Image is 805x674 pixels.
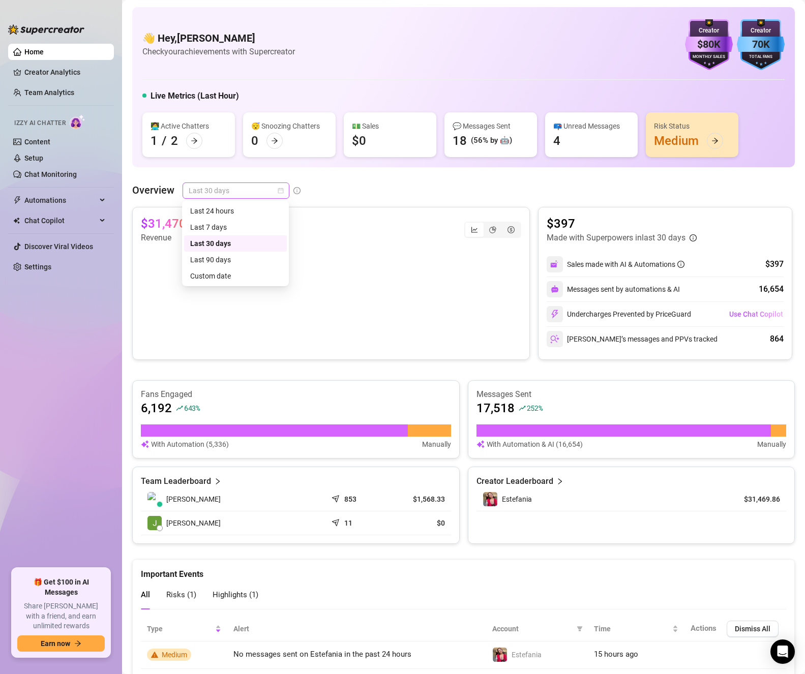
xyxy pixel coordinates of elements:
a: Chat Monitoring [24,170,77,178]
img: svg%3e [550,334,559,344]
span: thunderbolt [13,196,21,204]
article: $31,469.86 [734,494,780,504]
article: With Automation & AI (16,654) [487,439,583,450]
div: 💬 Messages Sent [453,120,529,132]
div: Custom date [184,268,287,284]
span: arrow-right [74,640,81,647]
div: Sales made with AI & Automations [567,259,684,270]
div: Last 7 days [184,219,287,235]
div: $80K [685,37,733,52]
div: Messages sent by automations & AI [547,281,680,297]
span: [PERSON_NAME] [166,517,221,529]
span: info-circle [293,187,301,194]
article: Messages Sent [476,389,787,400]
a: Settings [24,263,51,271]
div: Undercharges Prevented by PriceGuard [547,306,691,322]
article: Team Leaderboard [141,475,211,487]
th: Alert [227,617,486,641]
div: 4 [553,133,560,149]
span: No messages sent on Estefania in the past 24 hours [233,650,411,659]
h4: 👋 Hey, [PERSON_NAME] [142,31,295,45]
span: 643 % [184,403,200,413]
img: svg%3e [550,310,559,319]
div: Open Intercom Messenger [770,639,795,664]
a: Discover Viral Videos [24,242,93,251]
article: Creator Leaderboard [476,475,553,487]
span: send [332,516,342,527]
span: Highlights ( 1 ) [213,590,258,599]
a: Team Analytics [24,88,74,97]
article: $31,470 [141,216,186,232]
div: 0 [251,133,258,149]
span: filter [575,621,585,636]
span: info-circle [690,234,697,241]
span: 252 % [527,403,543,413]
span: Estefania [512,651,542,659]
a: Creator Analytics [24,64,106,80]
div: Last 90 days [190,254,281,265]
div: 😴 Snoozing Chatters [251,120,327,132]
div: [PERSON_NAME]’s messages and PPVs tracked [547,331,718,347]
button: Dismiss All [727,621,779,637]
article: Manually [757,439,786,450]
div: 💵 Sales [352,120,428,132]
img: Chat Copilot [13,217,20,224]
div: Last 30 days [184,235,287,252]
article: Overview [132,182,174,198]
span: Risks ( 1 ) [166,590,196,599]
div: Last 30 days [190,238,281,249]
article: 853 [344,494,356,504]
span: 🎁 Get $100 in AI Messages [17,577,105,597]
span: Dismiss All [735,625,770,633]
div: 16,654 [759,283,784,295]
img: svg%3e [476,439,485,450]
div: 70K [737,37,785,52]
th: Type [141,617,227,641]
div: Custom date [190,270,281,282]
img: Lhui Bernardo [147,492,162,506]
div: (56% by 🤖) [471,135,512,147]
span: pie-chart [489,226,496,233]
article: With Automation (5,336) [151,439,229,450]
span: Estefania [502,495,532,503]
span: right [556,475,563,487]
span: Time [594,623,670,634]
div: 1 [151,133,158,149]
span: [PERSON_NAME] [166,494,221,505]
th: Time [588,617,684,641]
div: Last 90 days [184,252,287,268]
div: Total Fans [737,54,785,60]
article: 17,518 [476,400,515,416]
img: logo-BBDzfeDw.svg [8,24,84,35]
span: Actions [691,624,717,633]
span: 15 hours ago [594,650,638,659]
div: segmented control [464,222,521,238]
span: Automations [24,192,97,208]
img: svg%3e [550,260,559,269]
img: AI Chatter [70,114,85,129]
div: Risk Status [654,120,730,132]
img: svg%3e [551,285,559,293]
article: 6,192 [141,400,172,416]
span: Share [PERSON_NAME] with a friend, and earn unlimited rewards [17,601,105,631]
button: Use Chat Copilot [729,306,784,322]
span: Type [147,623,213,634]
div: Last 7 days [190,222,281,233]
div: Last 24 hours [190,205,281,217]
div: 📪 Unread Messages [553,120,630,132]
div: Creator [737,26,785,36]
span: rise [176,405,183,412]
span: info-circle [677,261,684,268]
button: Earn nowarrow-right [17,635,105,652]
span: warning [151,651,158,658]
img: blue-badge-DgoSNQY1.svg [737,19,785,70]
span: Account [492,623,573,634]
a: Home [24,48,44,56]
article: Manually [422,439,451,450]
article: $0 [395,518,445,528]
img: Estefania [493,648,507,662]
article: Made with Superpowers in last 30 days [547,232,685,244]
img: purple-badge-B9DA21FR.svg [685,19,733,70]
article: $397 [547,216,697,232]
a: Setup [24,154,43,162]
